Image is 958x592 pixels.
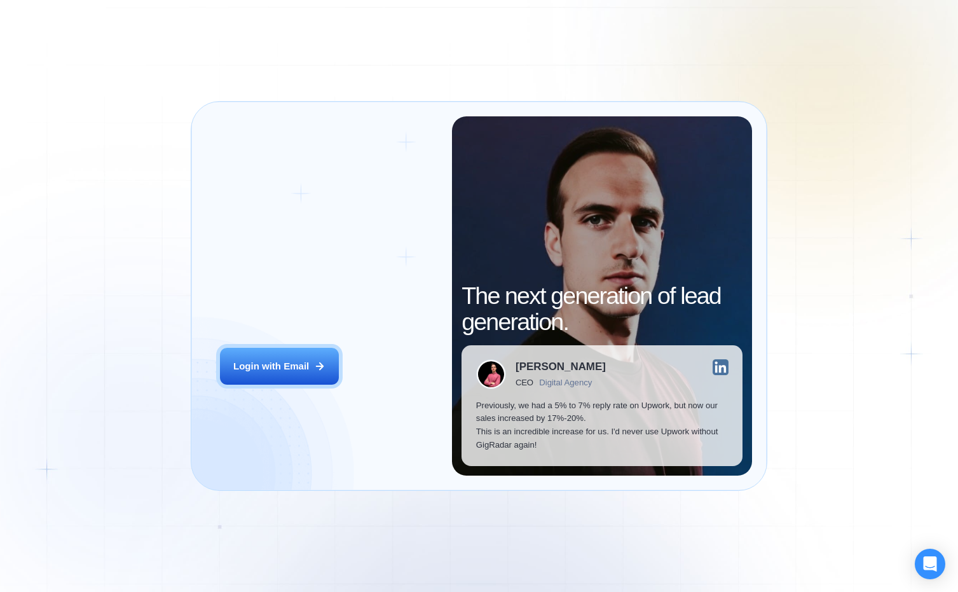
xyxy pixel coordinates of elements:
[516,362,606,373] div: [PERSON_NAME]
[516,378,533,387] div: CEO
[539,378,592,387] div: Digital Agency
[243,212,261,222] div: Login
[462,283,742,336] h2: The next generation of lead generation.
[220,348,338,385] button: Login with Email
[220,250,337,308] span: Welcome to
[476,399,729,452] p: Previously, we had a 5% to 7% reply rate on Upwork, but now our sales increased by 17%-20%. This ...
[233,360,309,373] div: Login with Email
[915,549,945,579] div: Open Intercom Messenger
